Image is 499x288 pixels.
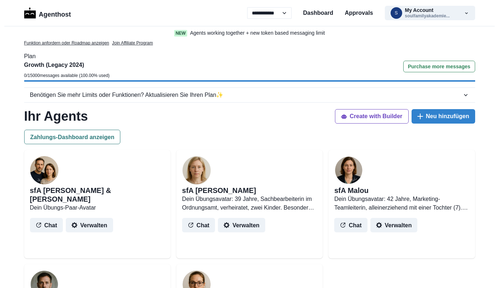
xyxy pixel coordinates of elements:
[334,195,469,212] p: Dein Übungsavatar: 42 Jahre, Marketing-Teamleiterin, alleinerziehend mit einer Tochter (7). Jobdr...
[334,186,369,195] h2: sfA Malou
[174,30,187,36] span: New
[190,29,325,37] p: Agents working together + new token based messaging limit
[370,218,418,232] button: Verwalten
[345,9,373,17] a: Approvals
[182,218,215,232] button: Chat
[24,72,110,79] p: 0 / 15000 messages available ( 100.00 % used)
[303,9,334,17] a: Dashboard
[66,218,113,232] button: Verwalten
[30,218,63,232] button: Chat
[403,61,475,80] a: Purchase more messages
[30,203,165,212] p: Dein Übungs-Paar-Avatar
[30,91,462,99] div: Benötigen Sie mehr Limits oder Funktionen? Aktualisieren Sie Ihren Plan ✨
[24,61,110,69] p: Growth (Legacy 2024)
[30,186,165,203] h2: sfA [PERSON_NAME] & [PERSON_NAME]
[24,52,475,61] p: Plan
[403,61,475,72] button: Purchase more messages
[412,109,475,124] button: Neu hinzufügen
[218,218,265,232] button: Verwalten
[39,7,71,20] p: Agenthost
[24,130,121,144] button: Zahlungs-Dashboard anzeigen
[24,7,71,20] a: LogoAgenthost
[24,108,88,124] h1: Ihr Agents
[112,40,153,46] a: Join Affiliate Program
[182,156,211,185] img: user%2F5268%2F244d4533-7968-4a3e-872c-8c933e0561a4
[24,88,475,102] button: Benötigen Sie mehr Limits oder Funktionen? Aktualisieren Sie Ihren Plan✨
[335,109,409,124] button: Create with Builder
[334,218,367,232] button: Chat
[30,156,59,185] img: user%2F5268%2F8a80ee70-2524-4949-b440-af2c12fd3249
[182,186,256,195] h2: sfA [PERSON_NAME]
[159,29,340,37] a: NewAgents working together + new token based messaging limit
[24,8,36,18] img: Logo
[182,195,317,212] p: Dein Übungsavatar: 39 Jahre, Sachbearbeiterin im Ordnungsamt, verheiratet, zwei Kinder. Besonders...
[334,156,363,185] img: user%2F5268%2Fc54d530c-5e80-4940-99d6-79e39542b7d8
[24,40,109,46] a: Funktion anfordern oder Roadmap anzeigen
[385,6,475,20] button: soulfamilyakademie@gmail.comMy Accountsoulfamilyakademie...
